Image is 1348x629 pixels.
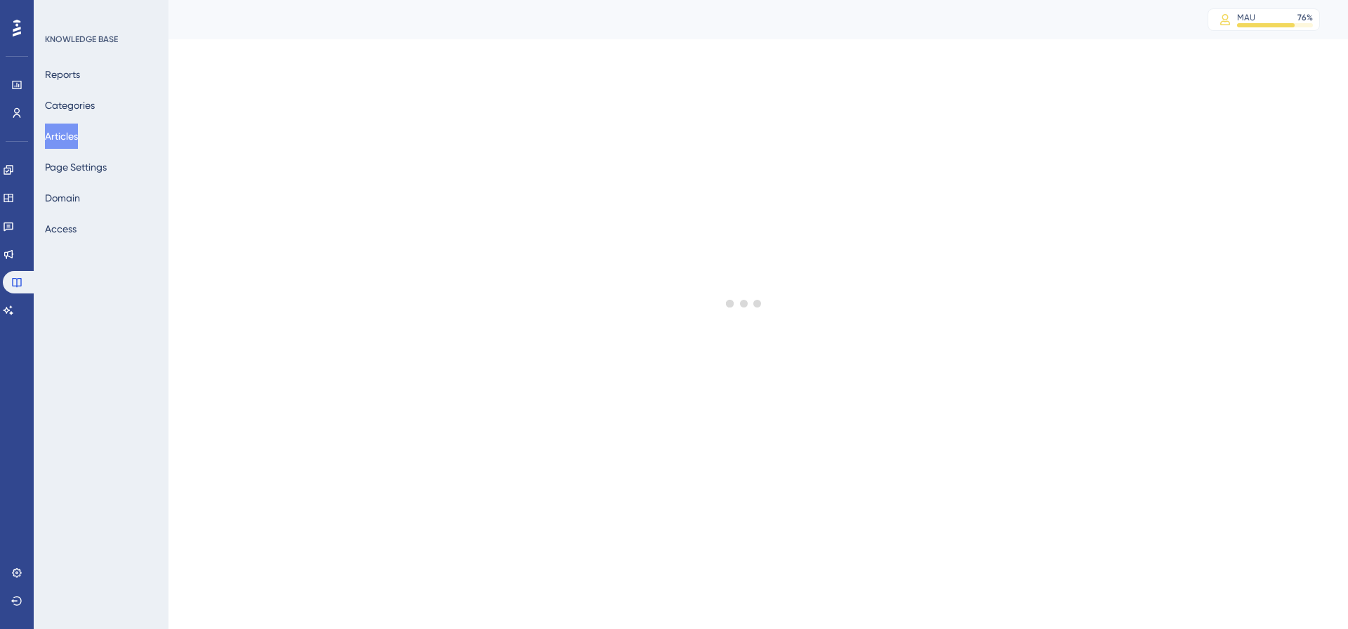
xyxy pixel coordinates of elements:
div: KNOWLEDGE BASE [45,34,118,45]
button: Page Settings [45,154,107,180]
button: Domain [45,185,80,211]
div: MAU [1237,12,1255,23]
button: Access [45,216,77,241]
button: Reports [45,62,80,87]
div: 76 % [1297,12,1313,23]
button: Categories [45,93,95,118]
button: Articles [45,124,78,149]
